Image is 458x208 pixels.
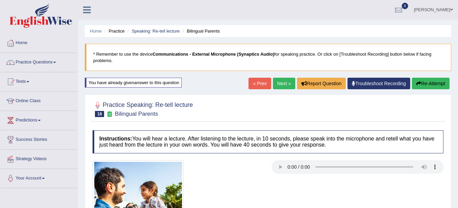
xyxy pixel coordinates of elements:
a: Next » [273,78,295,89]
a: Online Class [0,92,78,109]
a: Tests [0,72,78,89]
div: You have already given answer to this question [85,78,182,88]
small: Bilingual Parents [115,111,158,117]
li: Practice [103,28,124,34]
b: Instructions: [99,136,132,141]
a: Home [90,29,102,34]
blockquote: * Remember to use the device for speaking practice. Or click on [Troubleshoot Recording] button b... [85,44,451,71]
a: Troubleshoot Recording [347,78,410,89]
h4: You will hear a lecture. After listening to the lecture, in 10 seconds, please speak into the mic... [93,130,443,153]
a: Speaking: Re-tell lecture [132,29,180,34]
h2: Practice Speaking: Re-tell lecture [93,100,193,117]
a: Your Account [0,169,78,186]
span: 4 [402,3,409,9]
span: 18 [95,111,104,117]
a: Success Stories [0,130,78,147]
a: Practice Questions [0,53,78,70]
button: Report Question [297,78,346,89]
a: Predictions [0,111,78,128]
b: Communications - External Microphone (Synaptics Audio) [153,52,274,57]
a: Strategy Videos [0,150,78,167]
small: Exam occurring question [106,111,113,117]
a: « Prev [248,78,271,89]
a: Home [0,34,78,51]
button: Re-Attempt [412,78,450,89]
li: Bilingual Parents [181,28,220,34]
